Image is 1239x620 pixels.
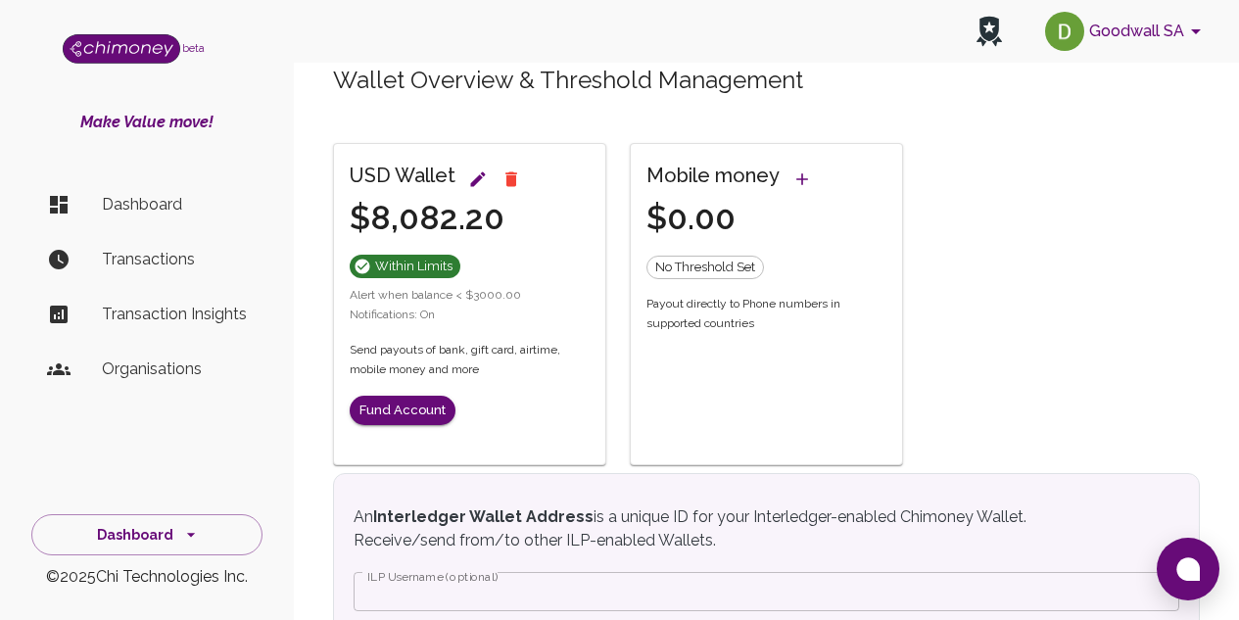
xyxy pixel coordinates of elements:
p: Dashboard [102,193,247,216]
span: Notifications: On [350,306,590,325]
button: Delete threshold [497,165,526,194]
h6: Mobile money [646,160,780,191]
span: Send payouts of bank, gift card, airtime, mobile money and more [350,341,590,380]
button: Dashboard [31,514,262,556]
strong: Interledger Wallet Address [373,507,594,526]
h4: $8,082.20 [350,198,526,239]
h4: $0.00 [646,198,817,239]
h5: Wallet Overview & Threshold Management [333,65,803,104]
h6: USD Wallet [350,160,455,191]
img: Logo [63,34,180,64]
button: Fund Account [350,396,455,426]
span: Payout directly to Phone numbers in supported countries [646,295,886,334]
p: Transactions [102,248,247,271]
img: avatar [1045,12,1084,51]
button: Open chat window [1157,538,1219,600]
p: An is a unique ID for your Interledger-enabled Chimoney Wallet. Receive/send from/to other ILP-en... [354,505,1042,552]
button: Configure threshold [463,165,493,194]
p: Organisations [102,358,247,381]
span: No Threshold Set [647,258,763,277]
button: Set threshold [787,165,817,194]
button: account of current user [1037,6,1215,57]
p: Transaction Insights [102,303,247,326]
span: beta [182,42,205,54]
span: Alert when balance < $3000.00 [350,286,590,306]
span: Within Limits [367,257,460,276]
label: ILP Username (optional) [367,568,499,585]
